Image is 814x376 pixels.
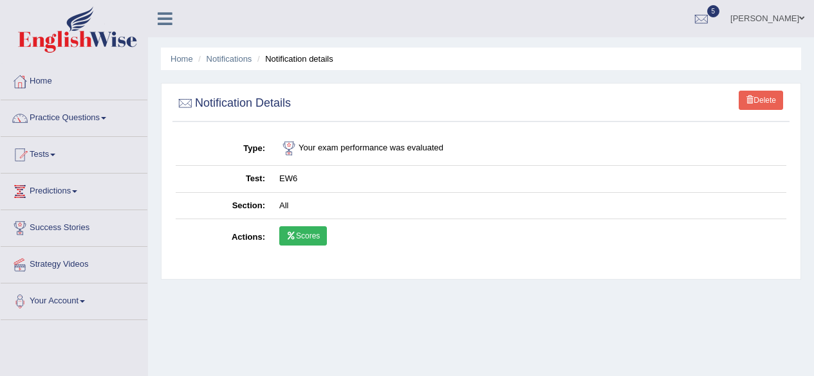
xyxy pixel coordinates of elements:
a: Home [171,54,193,64]
a: Notifications [207,54,252,64]
th: Test [176,166,272,193]
a: Predictions [1,174,147,206]
a: Home [1,64,147,96]
th: Section [176,192,272,219]
a: Success Stories [1,210,147,242]
th: Type [176,132,272,166]
th: Actions [176,219,272,256]
a: Scores [279,226,327,246]
a: Practice Questions [1,100,147,132]
a: Delete [739,91,783,110]
h2: Notification Details [176,94,291,113]
li: Notification details [254,53,333,65]
td: EW6 [272,166,786,193]
td: All [272,192,786,219]
a: Your Account [1,283,147,316]
a: Strategy Videos [1,247,147,279]
span: 5 [707,5,720,17]
a: Tests [1,137,147,169]
td: Your exam performance was evaluated [272,132,786,166]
